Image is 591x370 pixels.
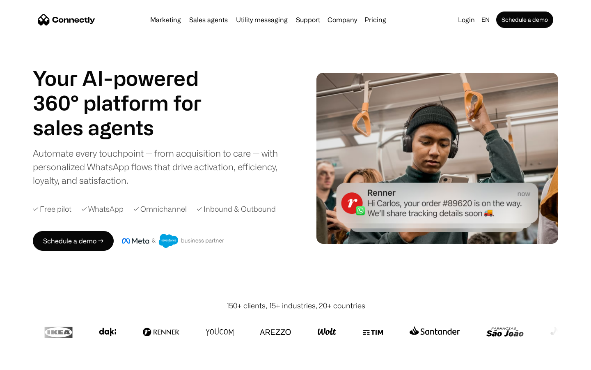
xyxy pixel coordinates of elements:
[325,14,360,25] div: Company
[33,115,222,140] div: 1 of 4
[33,115,222,140] div: carousel
[481,14,490,25] div: en
[33,203,71,215] div: ✓ Free pilot
[147,16,184,23] a: Marketing
[33,231,114,251] a: Schedule a demo →
[226,300,365,311] div: 150+ clients, 15+ industries, 20+ countries
[33,115,222,140] h1: sales agents
[361,16,389,23] a: Pricing
[197,203,276,215] div: ✓ Inbound & Outbound
[33,66,222,115] h1: Your AI-powered 360° platform for
[496,12,553,28] a: Schedule a demo
[8,355,49,367] aside: Language selected: English
[38,14,95,26] a: home
[122,234,224,248] img: Meta and Salesforce business partner badge.
[455,14,478,25] a: Login
[81,203,124,215] div: ✓ WhatsApp
[478,14,495,25] div: en
[233,16,291,23] a: Utility messaging
[33,146,291,187] div: Automate every touchpoint — from acquisition to care — with personalized WhatsApp flows that driv...
[186,16,231,23] a: Sales agents
[133,203,187,215] div: ✓ Omnichannel
[328,14,357,25] div: Company
[16,356,49,367] ul: Language list
[293,16,323,23] a: Support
